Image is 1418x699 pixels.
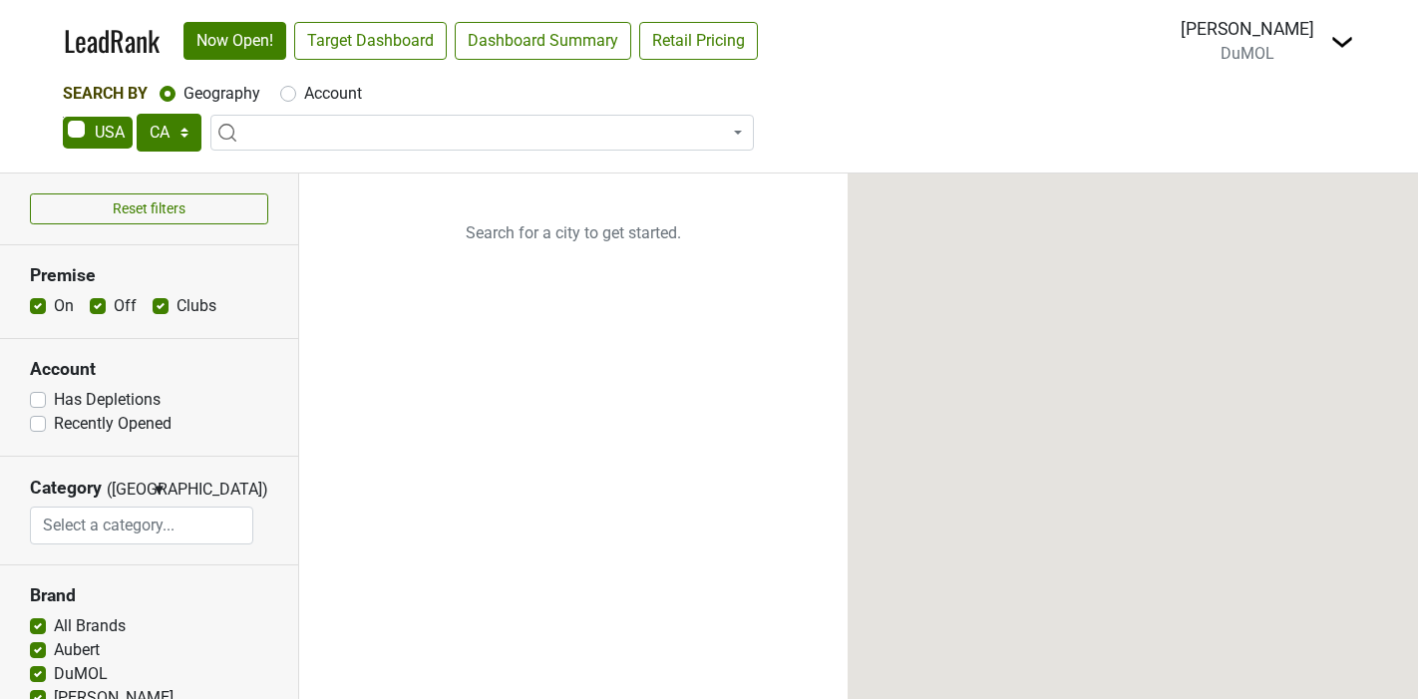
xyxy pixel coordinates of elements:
[1221,44,1274,63] span: DuMOL
[30,193,268,224] button: Reset filters
[183,82,260,106] label: Geography
[54,614,126,638] label: All Brands
[107,478,147,507] span: ([GEOGRAPHIC_DATA])
[54,294,74,318] label: On
[114,294,137,318] label: Off
[54,638,100,662] label: Aubert
[54,412,172,436] label: Recently Opened
[30,265,268,286] h3: Premise
[294,22,447,60] a: Target Dashboard
[455,22,631,60] a: Dashboard Summary
[64,20,160,62] a: LeadRank
[299,174,848,293] p: Search for a city to get started.
[177,294,216,318] label: Clubs
[1330,30,1354,54] img: Dropdown Menu
[31,507,253,544] input: Select a category...
[1181,16,1314,42] div: [PERSON_NAME]
[30,359,268,380] h3: Account
[152,481,167,499] span: ▼
[30,585,268,606] h3: Brand
[30,478,102,499] h3: Category
[54,662,108,686] label: DuMOL
[639,22,758,60] a: Retail Pricing
[54,388,161,412] label: Has Depletions
[63,84,148,103] span: Search By
[183,22,286,60] a: Now Open!
[304,82,362,106] label: Account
